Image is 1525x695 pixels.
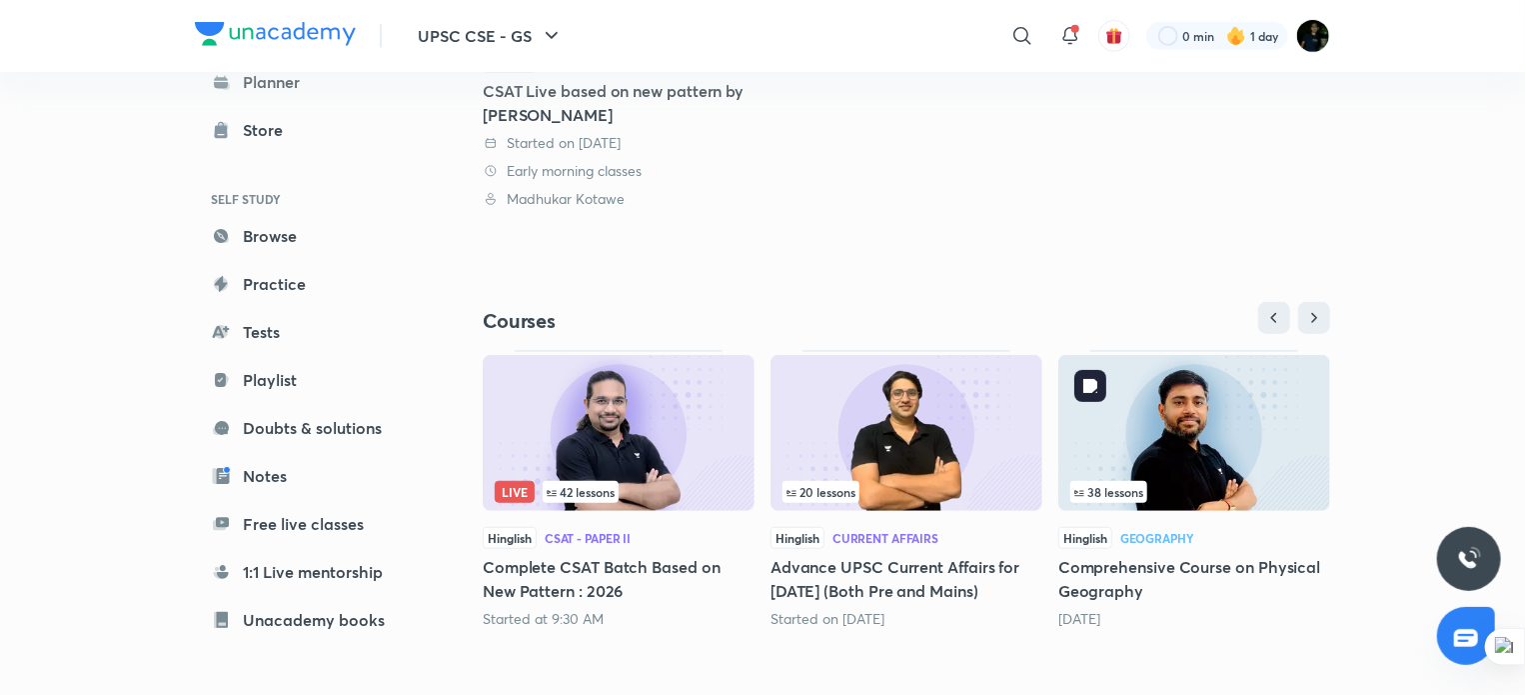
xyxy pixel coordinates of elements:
[195,552,427,592] a: 1:1 Live mentorship
[1058,609,1330,629] div: 1 month ago
[545,532,631,544] div: CSAT - Paper II
[1058,527,1112,549] span: Hinglish
[1226,26,1246,46] img: streak
[1098,20,1130,52] button: avatar
[832,532,938,544] div: Current Affairs
[483,189,755,209] div: Madhukar Kotawe
[483,555,755,603] h5: Complete CSAT Batch Based on New Pattern : 2026
[195,22,356,46] img: Company Logo
[483,79,755,127] div: CSAT Live based on new pattern by [PERSON_NAME]
[1058,355,1330,511] img: Thumbnail
[243,118,295,142] div: Store
[195,110,427,150] a: Store
[1070,481,1318,503] div: infocontainer
[1070,481,1318,503] div: left
[786,486,855,498] span: 20 lessons
[1070,481,1318,503] div: infosection
[495,481,535,503] span: Live
[1120,532,1194,544] div: Geography
[770,609,1042,629] div: Started on Oct 6
[483,350,755,628] div: Complete CSAT Batch Based on New Pattern : 2026
[483,133,755,153] div: Started on 1 Sept 2025
[195,456,427,496] a: Notes
[1058,350,1330,628] div: Comprehensive Course on Physical Geography
[195,600,427,640] a: Unacademy books
[1105,27,1123,45] img: avatar
[782,481,1030,503] div: infosection
[483,609,755,629] div: Started at 9:30 AM
[1296,19,1330,53] img: Rohit Duggal
[406,16,576,56] button: UPSC CSE - GS
[495,481,743,503] div: infocontainer
[195,62,427,102] a: Planner
[547,486,615,498] span: 42 lessons
[770,527,824,549] span: Hinglish
[195,216,427,256] a: Browse
[483,527,537,549] span: Hinglish
[195,264,427,304] a: Practice
[770,350,1042,628] div: Advance UPSC Current Affairs for October 2025 (Both Pre and Mains)
[195,360,427,400] a: Playlist
[495,481,743,503] div: left
[483,161,755,181] div: Early morning classes
[1058,555,1330,603] h5: Comprehensive Course on Physical Geography
[770,355,1042,511] img: Thumbnail
[782,481,1030,503] div: left
[195,408,427,448] a: Doubts & solutions
[782,481,1030,503] div: infocontainer
[195,182,427,216] h6: SELF STUDY
[495,481,743,503] div: infosection
[195,504,427,544] a: Free live classes
[483,308,906,334] h4: Courses
[1457,547,1481,571] img: ttu
[195,22,356,51] a: Company Logo
[483,355,755,511] img: Thumbnail
[195,312,427,352] a: Tests
[770,555,1042,603] h5: Advance UPSC Current Affairs for [DATE] (Both Pre and Mains)
[1074,486,1143,498] span: 38 lessons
